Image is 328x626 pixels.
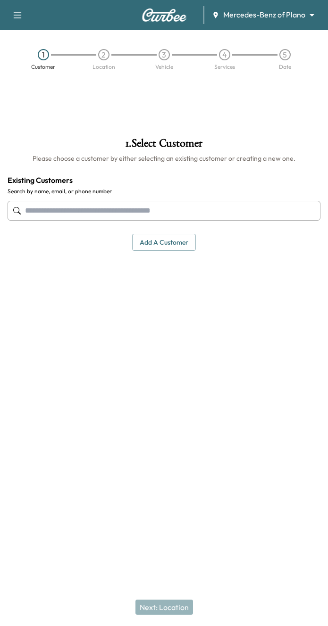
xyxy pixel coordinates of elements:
div: 1 [38,49,49,60]
div: Services [214,64,235,70]
div: Vehicle [155,64,173,70]
label: Search by name, email, or phone number [8,188,320,195]
div: 3 [159,49,170,60]
h4: Existing Customers [8,174,320,186]
div: Customer [31,64,55,70]
div: Location [93,64,115,70]
div: Date [279,64,291,70]
button: Add a customer [132,234,196,251]
div: 2 [98,49,109,60]
img: Curbee Logo [142,8,187,22]
h6: Please choose a customer by either selecting an existing customer or creating a new one. [8,154,320,163]
h1: 1 . Select Customer [8,138,320,154]
span: Mercedes-Benz of Plano [223,9,305,20]
div: 5 [279,49,291,60]
div: 4 [219,49,230,60]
